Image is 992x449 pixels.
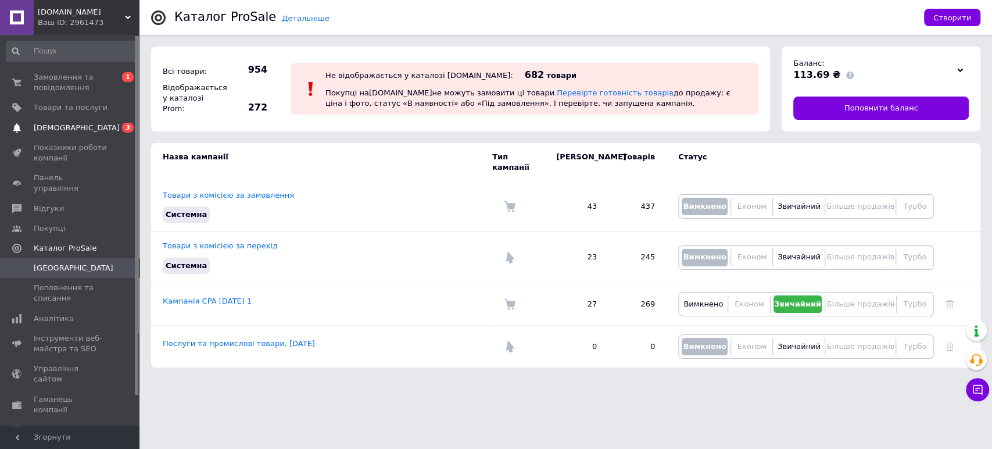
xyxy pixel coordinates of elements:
[844,103,918,113] span: Поповнити баланс
[34,123,120,133] span: [DEMOGRAPHIC_DATA]
[38,17,139,28] div: Ваш ID: 2961473
[778,342,821,351] span: Звичайний
[608,181,667,232] td: 437
[683,300,723,308] span: Вимкнено
[325,71,513,80] div: Не відображається у каталозі [DOMAIN_NAME]:
[34,173,108,194] span: Панель управління
[776,249,822,266] button: Звичайний
[735,300,764,308] span: Економ
[160,80,224,117] div: Відображається у каталозі Prom:
[6,41,137,62] input: Пошук
[34,333,108,354] span: Інструменти веб-майстра та SEO
[778,252,821,261] span: Звичайний
[166,210,207,219] span: Системна
[828,338,893,355] button: Більше продажів
[34,102,108,113] span: Товари та послуги
[946,342,954,351] a: Видалити
[302,80,320,98] img: :exclamation:
[163,297,252,305] a: Кампанія CPA [DATE] 1
[545,181,608,232] td: 43
[174,11,276,23] div: Каталог ProSale
[34,204,64,214] span: Відгуки
[608,143,667,181] td: Товарів
[826,342,894,351] span: Більше продажів
[682,249,728,266] button: Вимкнено
[903,342,926,351] span: Турбо
[793,69,840,80] span: 113.69 ₴
[828,249,893,266] button: Більше продажів
[38,7,125,17] span: maksishop.com.ua
[667,143,934,181] td: Статус
[933,13,971,22] span: Створити
[122,72,134,82] span: 1
[34,223,65,234] span: Покупці
[34,243,96,254] span: Каталог ProSale
[826,202,894,211] span: Більше продажів
[227,63,267,76] span: 954
[282,14,330,23] a: Детальніше
[608,325,667,368] td: 0
[828,295,893,313] button: Більше продажів
[34,72,108,93] span: Замовлення та повідомлення
[525,69,544,80] span: 682
[163,191,294,199] a: Товари з комісією за замовлення
[504,298,515,310] img: Комісія за замовлення
[151,143,492,181] td: Назва кампанії
[682,338,728,355] button: Вимкнено
[682,295,725,313] button: Вимкнено
[682,198,728,215] button: Вимкнено
[793,59,824,67] span: Баланс:
[734,338,769,355] button: Економ
[776,198,822,215] button: Звичайний
[731,295,767,313] button: Економ
[608,283,667,325] td: 269
[899,338,930,355] button: Турбо
[492,143,545,181] td: Тип кампанії
[546,71,576,80] span: товари
[778,202,821,211] span: Звичайний
[504,252,515,263] img: Комісія за перехід
[903,300,926,308] span: Турбо
[737,252,767,261] span: Економ
[828,198,893,215] button: Більше продажів
[545,283,608,325] td: 27
[163,339,315,348] a: Послуги та промислові товари, [DATE]
[826,300,894,308] span: Більше продажів
[899,198,930,215] button: Турбо
[163,241,278,250] a: Товари з комісією за перехід
[946,300,954,308] a: Видалити
[734,198,769,215] button: Економ
[734,249,769,266] button: Економ
[608,232,667,283] td: 245
[774,300,821,308] span: Звичайний
[504,341,515,352] img: Комісія за перехід
[793,97,969,120] a: Поповнити баланс
[325,88,730,108] span: Покупці на [DOMAIN_NAME] не можуть замовити ці товари. до продажу: є ціна і фото, статус «В наявн...
[34,364,108,384] span: Управління сайтом
[776,338,822,355] button: Звичайний
[166,261,207,270] span: Системна
[160,63,224,80] div: Всі товари:
[826,252,894,261] span: Більше продажів
[34,283,108,304] span: Поповнення та списання
[773,295,822,313] button: Звичайний
[737,202,767,211] span: Економ
[34,313,74,324] span: Аналітика
[545,143,608,181] td: [PERSON_NAME]
[557,88,674,97] a: Перевірте готовність товарів
[737,342,767,351] span: Економ
[899,249,930,266] button: Турбо
[227,101,267,114] span: 272
[903,202,926,211] span: Турбо
[545,232,608,283] td: 23
[966,378,989,401] button: Чат з покупцем
[34,142,108,163] span: Показники роботи компанії
[683,202,726,211] span: Вимкнено
[683,342,726,351] span: Вимкнено
[504,201,515,212] img: Комісія за замовлення
[683,252,726,261] span: Вимкнено
[34,394,108,415] span: Гаманець компанії
[34,425,63,435] span: Маркет
[903,252,926,261] span: Турбо
[545,325,608,368] td: 0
